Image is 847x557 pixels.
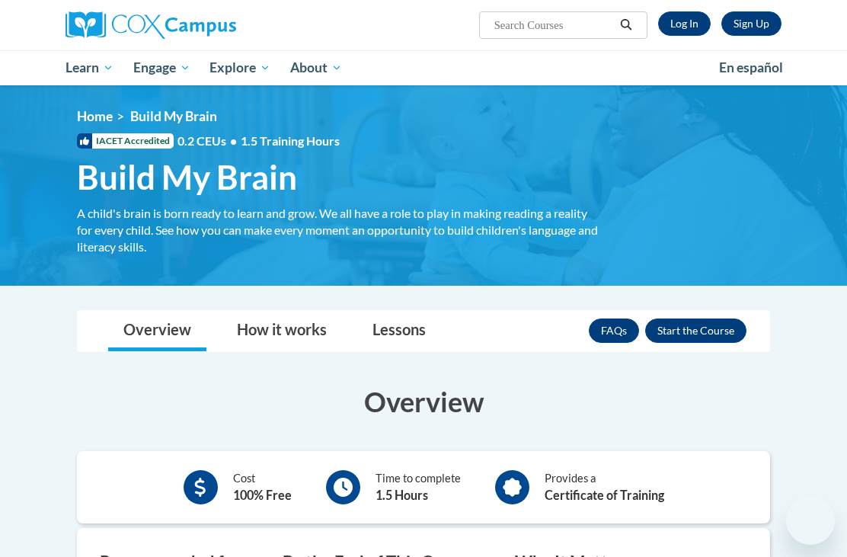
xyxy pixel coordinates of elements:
[77,383,770,421] h3: Overview
[645,319,746,343] button: Enroll
[241,133,340,148] span: 1.5 Training Hours
[786,496,835,545] iframe: Button to launch messaging window
[719,59,783,75] span: En español
[589,319,639,343] a: FAQs
[77,205,602,255] div: A child's brain is born ready to learn and grow. We all have a role to play in making reading a r...
[77,108,113,124] a: Home
[222,311,342,351] a: How it works
[615,16,638,34] button: Search
[290,59,342,77] span: About
[66,11,289,39] a: Cox Campus
[545,470,664,504] div: Provides a
[200,50,280,85] a: Explore
[545,488,664,502] b: Certificate of Training
[130,108,217,124] span: Build My Brain
[709,52,793,84] a: En español
[66,11,236,39] img: Cox Campus
[108,311,206,351] a: Overview
[357,311,441,351] a: Lessons
[56,50,123,85] a: Learn
[66,59,113,77] span: Learn
[54,50,793,85] div: Main menu
[177,133,340,149] span: 0.2 CEUs
[209,59,270,77] span: Explore
[133,59,190,77] span: Engage
[280,50,352,85] a: About
[658,11,711,36] a: Log In
[77,133,174,149] span: IACET Accredited
[77,157,297,197] span: Build My Brain
[376,488,428,502] b: 1.5 Hours
[493,16,615,34] input: Search Courses
[233,470,292,504] div: Cost
[123,50,200,85] a: Engage
[233,488,292,502] b: 100% Free
[721,11,781,36] a: Register
[230,133,237,148] span: •
[376,470,461,504] div: Time to complete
